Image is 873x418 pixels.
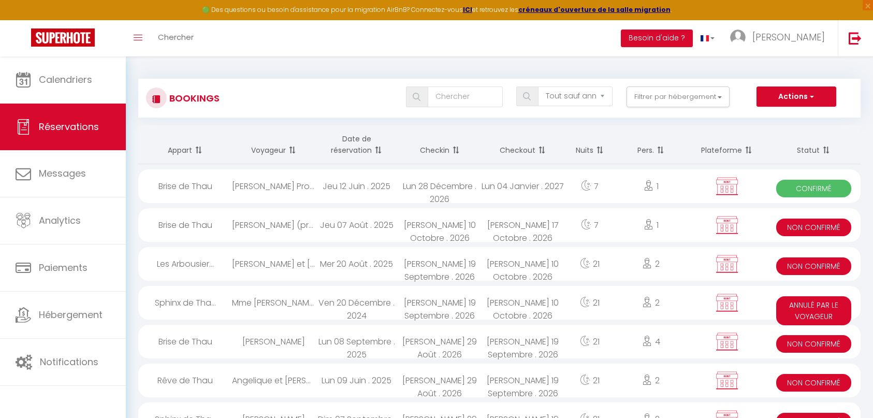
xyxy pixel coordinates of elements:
a: Chercher [150,20,201,56]
th: Sort by status [767,125,861,164]
span: Calendriers [39,73,92,86]
th: Sort by checkout [482,125,564,164]
th: Sort by checkin [398,125,481,164]
span: Réservations [39,120,99,133]
a: ICI [463,5,472,14]
button: Ouvrir le widget de chat LiveChat [8,4,39,35]
span: Hébergement [39,308,103,321]
button: Actions [756,87,836,107]
th: Sort by rentals [138,125,232,164]
span: Messages [39,167,86,180]
span: Paiements [39,261,88,274]
button: Besoin d'aide ? [621,30,693,47]
img: logout [849,32,862,45]
a: ... [PERSON_NAME] [722,20,838,56]
input: Chercher [428,87,502,107]
a: créneaux d'ouverture de la salle migration [518,5,671,14]
span: Chercher [158,32,194,42]
button: Filtrer par hébergement [627,87,730,107]
h3: Bookings [167,87,220,110]
th: Sort by guest [232,125,315,164]
th: Sort by booking date [315,125,398,164]
span: Analytics [39,214,81,227]
th: Sort by people [615,125,688,164]
span: [PERSON_NAME] [752,31,825,44]
th: Sort by nights [564,125,615,164]
img: Super Booking [31,28,95,47]
th: Sort by channel [687,125,766,164]
img: ... [730,30,746,45]
span: Notifications [40,355,98,368]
